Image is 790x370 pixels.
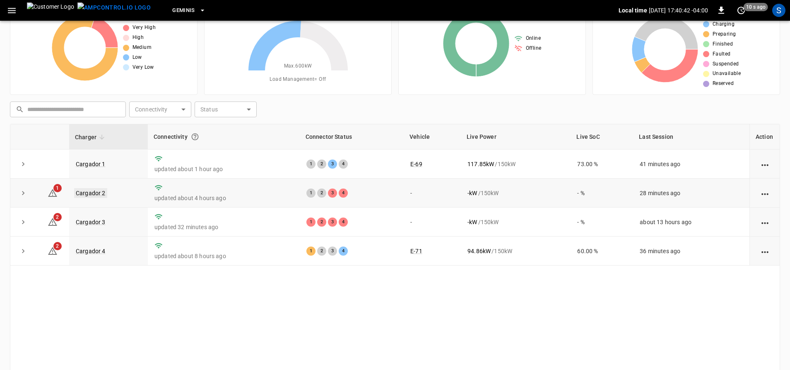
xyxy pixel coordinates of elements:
p: updated about 8 hours ago [154,252,293,260]
p: - kW [467,189,477,197]
button: expand row [17,158,29,170]
a: Cargador 3 [76,219,106,225]
span: Reserved [713,80,734,88]
p: Local time [619,6,647,15]
div: 1 [306,189,316,198]
span: Suspended [713,60,739,68]
span: Preparing [713,30,736,39]
div: 2 [317,218,326,227]
div: 3 [328,160,337,169]
a: 2 [48,247,58,254]
td: - % [571,179,633,208]
span: Load Management = Off [270,75,326,84]
div: 4 [339,189,348,198]
a: Cargador 4 [76,248,106,254]
span: Finished [713,40,733,48]
button: expand row [17,245,29,257]
p: 117.85 kW [467,160,494,168]
button: Connection between the charger and our software. [188,129,202,144]
span: Max. 600 kW [284,62,312,70]
div: 2 [317,160,326,169]
div: 4 [339,160,348,169]
a: Cargador 2 [74,188,107,198]
span: Low [132,53,142,62]
p: 94.86 kW [467,247,491,255]
th: Action [749,124,780,150]
th: Vehicle [404,124,461,150]
div: 3 [328,189,337,198]
div: action cell options [760,247,770,255]
td: about 13 hours ago [633,208,749,237]
span: 1 [53,184,62,192]
div: / 150 kW [467,247,564,255]
span: Faulted [713,50,731,58]
a: E-69 [410,161,422,167]
td: 36 minutes ago [633,237,749,266]
td: 60.00 % [571,237,633,266]
p: - kW [467,218,477,226]
span: Online [526,34,541,43]
button: Geminis [169,2,209,19]
span: Unavailable [713,70,741,78]
div: / 150 kW [467,160,564,168]
th: Connector Status [300,124,404,150]
td: 73.00 % [571,150,633,179]
p: updated about 1 hour ago [154,165,293,173]
div: 1 [306,247,316,256]
span: Geminis [172,6,195,15]
span: Charger [75,132,107,142]
th: Live Power [461,124,571,150]
a: Cargador 1 [76,161,106,167]
td: - % [571,208,633,237]
p: updated 32 minutes ago [154,223,293,231]
td: 41 minutes ago [633,150,749,179]
span: 2 [53,213,62,221]
a: 2 [48,218,58,225]
div: 4 [339,218,348,227]
a: E-71 [410,248,422,254]
div: 3 [328,218,337,227]
img: ampcontrol.io logo [77,2,151,13]
div: action cell options [760,218,770,226]
button: set refresh interval [735,4,748,17]
div: Connectivity [154,129,294,144]
img: Customer Logo [27,2,74,18]
div: 3 [328,247,337,256]
span: 10 s ago [744,3,768,11]
span: 2 [53,242,62,250]
th: Live SoC [571,124,633,150]
td: - [404,179,461,208]
span: Very High [132,24,156,32]
div: / 150 kW [467,218,564,226]
div: / 150 kW [467,189,564,197]
div: 1 [306,218,316,227]
div: action cell options [760,189,770,197]
td: - [404,208,461,237]
span: Charging [713,20,735,29]
span: Medium [132,44,152,52]
span: Very Low [132,63,154,72]
button: expand row [17,216,29,228]
div: action cell options [760,160,770,168]
span: Offline [526,44,542,53]
p: [DATE] 17:40:42 -04:00 [649,6,708,15]
div: 1 [306,160,316,169]
td: 28 minutes ago [633,179,749,208]
p: updated about 4 hours ago [154,194,293,202]
div: profile-icon [772,4,785,17]
span: High [132,34,144,42]
a: 1 [48,189,58,196]
div: 4 [339,247,348,256]
div: 2 [317,189,326,198]
button: expand row [17,187,29,199]
div: 2 [317,247,326,256]
th: Last Session [633,124,749,150]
